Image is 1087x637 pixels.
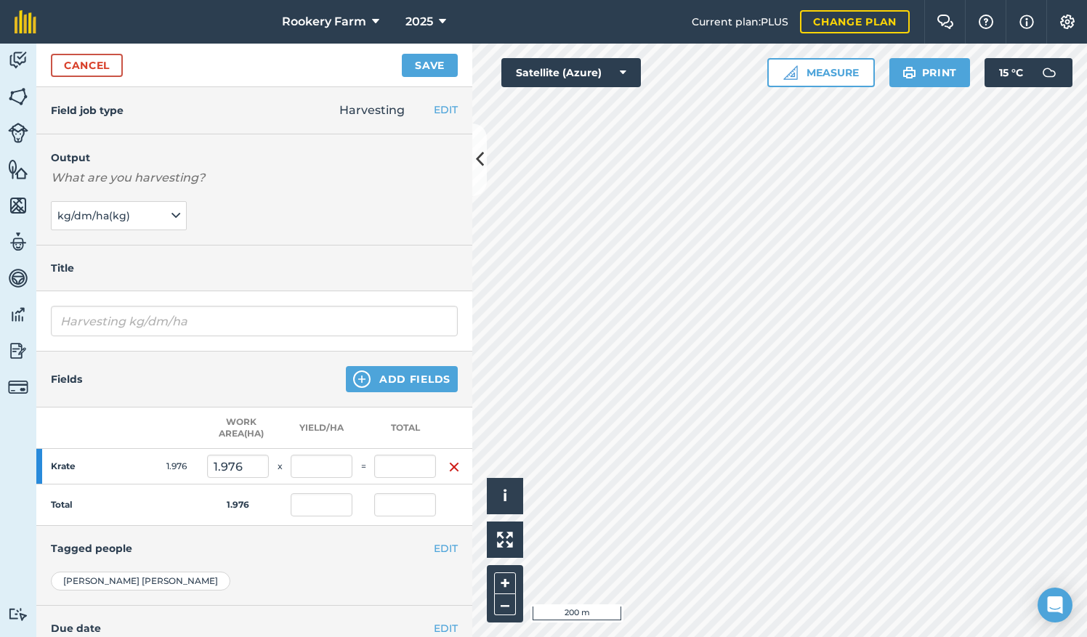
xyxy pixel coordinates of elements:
[51,499,73,510] strong: Total
[800,10,910,33] a: Change plan
[51,306,458,336] input: What needs doing?
[207,407,269,449] th: Work area ( Ha )
[8,195,28,216] img: svg+xml;base64,PHN2ZyB4bWxucz0iaHR0cDovL3d3dy53My5vcmcvMjAwMC9zdmciIHdpZHRoPSI1NiIgaGVpZ2h0PSI2MC...
[8,49,28,71] img: svg+xml;base64,PD94bWwgdmVyc2lvbj0iMS4wIiBlbmNvZGluZz0idXRmLTgiPz4KPCEtLSBHZW5lcmF0b3I6IEFkb2JlIE...
[51,201,187,230] button: kg/dm/ha(kg)
[434,102,458,118] button: EDIT
[8,304,28,325] img: svg+xml;base64,PD94bWwgdmVyc2lvbj0iMS4wIiBlbmNvZGluZz0idXRmLTgiPz4KPCEtLSBHZW5lcmF0b3I6IEFkb2JlIE...
[999,58,1023,87] span: 15 ° C
[8,340,28,362] img: svg+xml;base64,PD94bWwgdmVyc2lvbj0iMS4wIiBlbmNvZGluZz0idXRmLTgiPz4KPCEtLSBHZW5lcmF0b3I6IEFkb2JlIE...
[889,58,971,87] button: Print
[8,607,28,621] img: svg+xml;base64,PD94bWwgdmVyc2lvbj0iMS4wIiBlbmNvZGluZz0idXRmLTgiPz4KPCEtLSBHZW5lcmF0b3I6IEFkb2JlIE...
[783,65,798,80] img: Ruler icon
[346,366,458,392] button: Add Fields
[8,123,28,143] img: svg+xml;base64,PD94bWwgdmVyc2lvbj0iMS4wIiBlbmNvZGluZz0idXRmLTgiPz4KPCEtLSBHZW5lcmF0b3I6IEFkb2JlIE...
[15,10,36,33] img: fieldmargin Logo
[51,460,119,472] strong: Krate
[227,499,249,510] strong: 1.976
[494,572,516,594] button: +
[503,487,507,505] span: i
[8,377,28,397] img: svg+xml;base64,PD94bWwgdmVyc2lvbj0iMS4wIiBlbmNvZGluZz0idXRmLTgiPz4KPCEtLSBHZW5lcmF0b3I6IEFkb2JlIE...
[51,260,458,276] h4: Title
[767,58,875,87] button: Measure
[434,620,458,636] button: EDIT
[494,594,516,615] button: –
[1059,15,1076,29] img: A cog icon
[57,208,133,224] span: kg/dm/ha ( kg )
[8,231,28,253] img: svg+xml;base64,PD94bWwgdmVyc2lvbj0iMS4wIiBlbmNvZGluZz0idXRmLTgiPz4KPCEtLSBHZW5lcmF0b3I6IEFkb2JlIE...
[374,407,436,449] th: Total
[937,15,954,29] img: Two speech bubbles overlapping with the left bubble in the forefront
[269,449,291,484] td: x
[145,449,207,484] td: 1.976
[8,86,28,107] img: svg+xml;base64,PHN2ZyB4bWxucz0iaHR0cDovL3d3dy53My5vcmcvMjAwMC9zdmciIHdpZHRoPSI1NiIgaGVpZ2h0PSI2MC...
[51,620,458,636] h4: Due date
[402,54,458,77] button: Save
[353,370,371,388] img: svg+xml;base64,PHN2ZyB4bWxucz0iaHR0cDovL3d3dy53My5vcmcvMjAwMC9zdmciIHdpZHRoPSIxNCIgaGVpZ2h0PSIyNC...
[902,64,916,81] img: svg+xml;base64,PHN2ZyB4bWxucz0iaHR0cDovL3d3dy53My5vcmcvMjAwMC9zdmciIHdpZHRoPSIxOSIgaGVpZ2h0PSIyNC...
[51,149,458,166] h4: Output
[8,158,28,180] img: svg+xml;base64,PHN2ZyB4bWxucz0iaHR0cDovL3d3dy53My5vcmcvMjAwMC9zdmciIHdpZHRoPSI1NiIgaGVpZ2h0PSI2MC...
[51,371,82,387] h4: Fields
[51,540,458,556] h4: Tagged people
[1035,58,1064,87] img: svg+xml;base64,PD94bWwgdmVyc2lvbj0iMS4wIiBlbmNvZGluZz0idXRmLTgiPz4KPCEtLSBHZW5lcmF0b3I6IEFkb2JlIE...
[977,15,995,29] img: A question mark icon
[405,13,433,31] span: 2025
[448,458,460,476] img: svg+xml;base64,PHN2ZyB4bWxucz0iaHR0cDovL3d3dy53My5vcmcvMjAwMC9zdmciIHdpZHRoPSIxNiIgaGVpZ2h0PSIyNC...
[51,102,124,118] h4: Field job type
[291,407,352,449] th: Yield / Ha
[352,449,374,484] td: =
[497,532,513,548] img: Four arrows, one pointing top left, one top right, one bottom right and the last bottom left
[8,267,28,289] img: svg+xml;base64,PD94bWwgdmVyc2lvbj0iMS4wIiBlbmNvZGluZz0idXRmLTgiPz4KPCEtLSBHZW5lcmF0b3I6IEFkb2JlIE...
[339,103,405,117] span: Harvesting
[434,540,458,556] button: EDIT
[282,13,366,31] span: Rookery Farm
[487,478,523,514] button: i
[51,572,230,591] div: [PERSON_NAME] [PERSON_NAME]
[692,14,788,30] span: Current plan : PLUS
[51,171,205,184] em: What are you harvesting?
[51,54,123,77] a: Cancel
[501,58,641,87] button: Satellite (Azure)
[1038,588,1072,622] div: Open Intercom Messenger
[985,58,1072,87] button: 15 °C
[1019,13,1034,31] img: svg+xml;base64,PHN2ZyB4bWxucz0iaHR0cDovL3d3dy53My5vcmcvMjAwMC9zdmciIHdpZHRoPSIxNyIgaGVpZ2h0PSIxNy...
